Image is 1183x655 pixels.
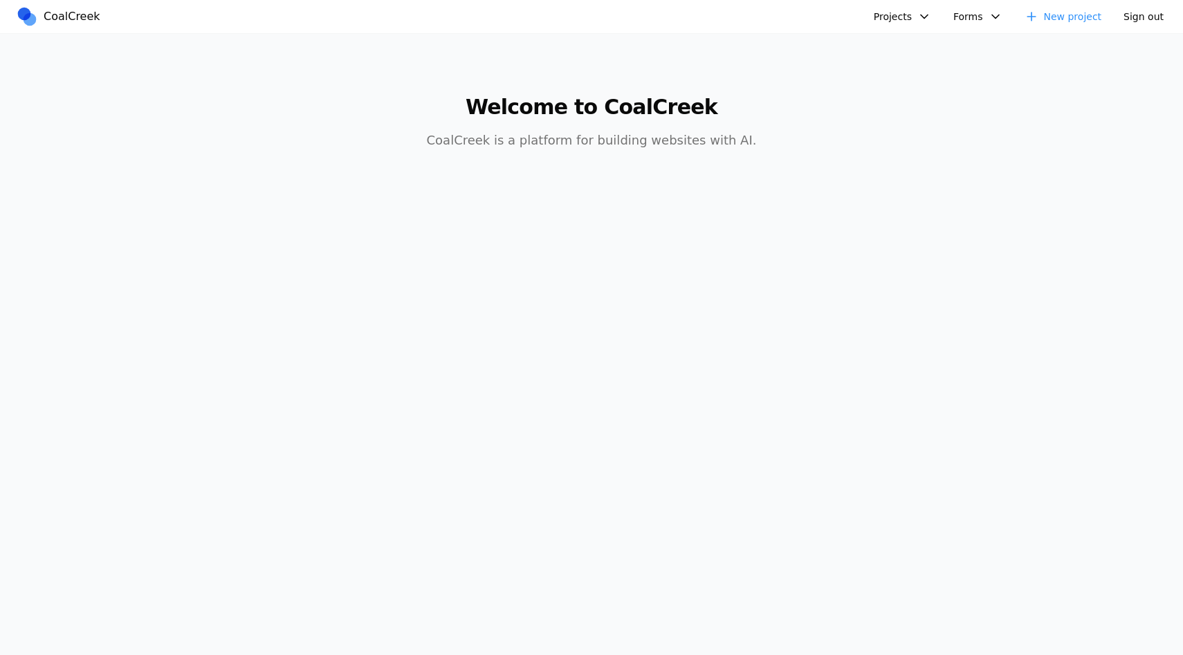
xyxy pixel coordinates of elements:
[16,6,106,27] a: CoalCreek
[865,6,939,28] button: Projects
[326,131,857,150] p: CoalCreek is a platform for building websites with AI.
[1016,6,1110,28] a: New project
[1115,6,1172,28] button: Sign out
[44,8,100,25] span: CoalCreek
[945,6,1011,28] button: Forms
[326,95,857,120] h1: Welcome to CoalCreek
